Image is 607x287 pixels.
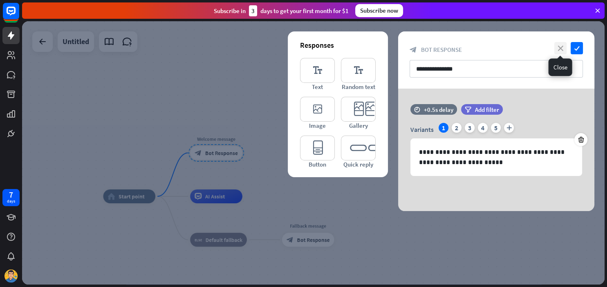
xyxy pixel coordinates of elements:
div: 4 [478,123,488,133]
div: 5 [491,123,501,133]
div: 3 [249,5,257,16]
div: days [7,198,15,204]
i: time [414,107,420,112]
i: block_bot_response [410,46,417,53]
i: close [554,42,567,54]
div: 3 [465,123,475,133]
span: Variants [410,125,434,133]
div: 2 [452,123,461,133]
i: check [571,42,583,54]
div: 7 [9,191,13,198]
i: plus [504,123,514,133]
i: filter [465,107,471,113]
div: 1 [439,123,448,133]
a: 7 days [2,189,20,206]
span: Add filter [475,106,499,113]
button: Open LiveChat chat widget [7,3,31,28]
div: Subscribe now [355,4,403,17]
span: Bot Response [421,46,462,53]
div: +0.5s delay [424,106,453,113]
div: Subscribe in days to get your first month for $1 [214,5,349,16]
